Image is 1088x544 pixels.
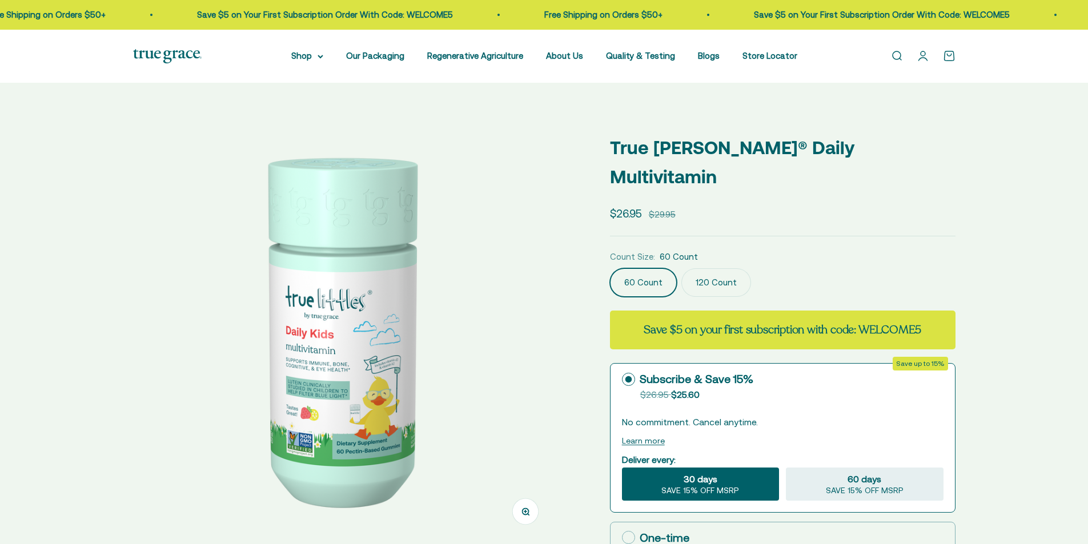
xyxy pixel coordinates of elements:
p: True [PERSON_NAME]® Daily Multivitamin [610,133,955,191]
compare-at-price: $29.95 [649,208,676,221]
a: Regenerative Agriculture [427,51,523,61]
p: Save $5 on Your First Subscription Order With Code: WELCOME5 [749,8,1005,22]
a: Free Shipping on Orders $50+ [539,10,657,19]
img: True Littles® Daily Kids Multivitamin [133,119,555,541]
a: Store Locator [742,51,797,61]
a: Our Packaging [346,51,404,61]
legend: Count Size: [610,250,655,264]
a: About Us [546,51,583,61]
p: Save $5 on Your First Subscription Order With Code: WELCOME5 [192,8,448,22]
span: 60 Count [660,250,698,264]
summary: Shop [291,49,323,63]
strong: Save $5 on your first subscription with code: WELCOME5 [644,322,921,337]
sale-price: $26.95 [610,205,642,222]
a: Blogs [698,51,720,61]
a: Quality & Testing [606,51,675,61]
